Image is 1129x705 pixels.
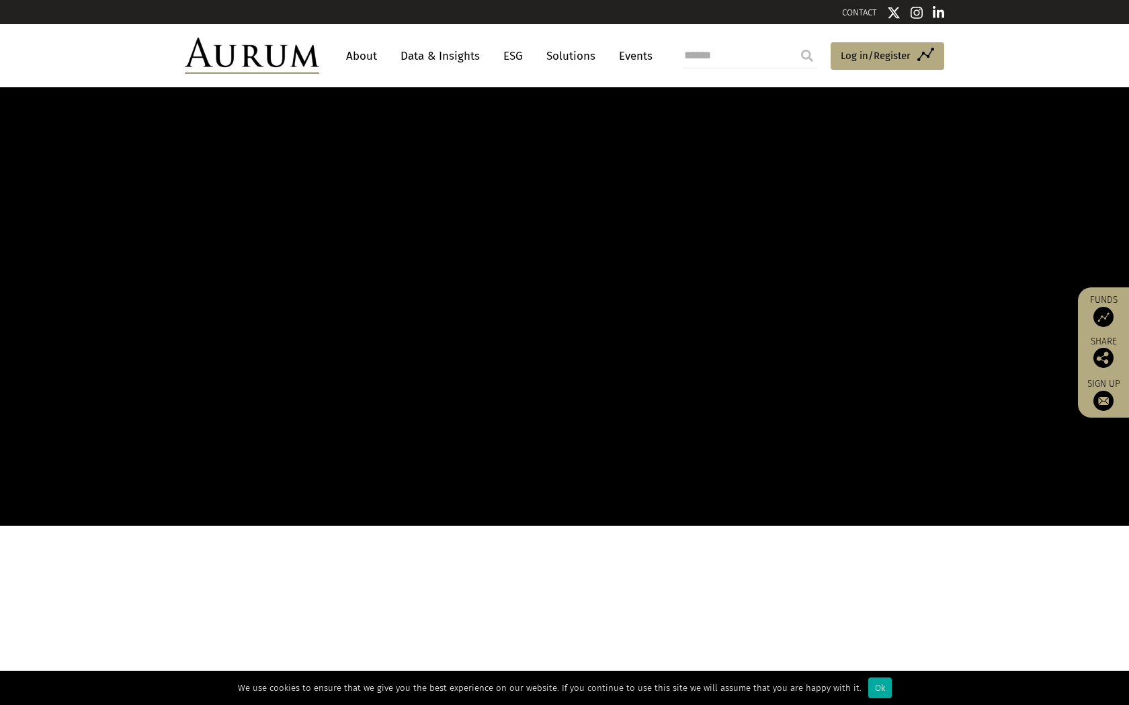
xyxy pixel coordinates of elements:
[911,6,923,19] img: Instagram icon
[868,677,892,698] div: Ok
[831,42,944,70] a: Log in/Register
[540,44,602,68] a: Solutions
[1093,307,1114,327] img: Access Funds
[394,44,487,68] a: Data & Insights
[1093,391,1114,411] img: Sign up to our newsletter
[887,6,901,19] img: Twitter icon
[794,42,821,69] input: Submit
[1085,294,1122,327] a: Funds
[1085,378,1122,411] a: Sign up
[185,38,319,74] img: Aurum
[497,44,530,68] a: ESG
[612,44,653,68] a: Events
[842,7,877,17] a: CONTACT
[339,44,384,68] a: About
[1093,348,1114,368] img: Share this post
[933,6,945,19] img: Linkedin icon
[1085,337,1122,368] div: Share
[841,48,911,64] span: Log in/Register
